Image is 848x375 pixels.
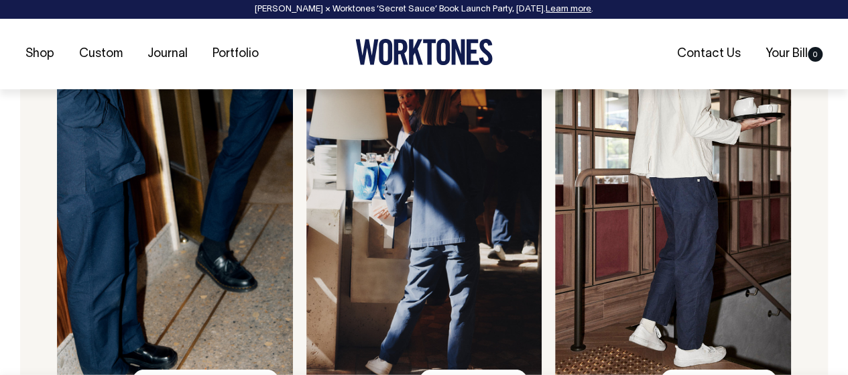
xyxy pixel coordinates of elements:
div: [PERSON_NAME] × Worktones ‘Secret Sauce’ Book Launch Party, [DATE]. . [13,5,835,14]
a: Shop [20,43,60,65]
a: Portfolio [207,43,264,65]
a: Contact Us [672,43,746,65]
a: Your Bill0 [760,43,828,65]
a: Custom [74,43,128,65]
a: Learn more [546,5,591,13]
span: 0 [808,47,823,62]
a: Journal [142,43,193,65]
